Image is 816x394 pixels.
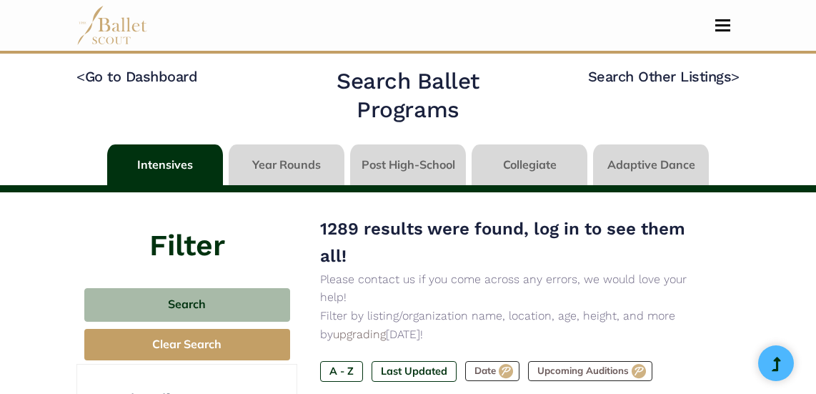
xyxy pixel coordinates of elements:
label: A - Z [320,361,363,381]
label: Last Updated [372,361,457,381]
h4: Filter [76,192,297,267]
button: Clear Search [84,329,290,361]
li: Collegiate [469,144,590,185]
p: Please contact us if you come across any errors, we would love your help! [320,270,717,307]
label: Upcoming Auditions [528,361,652,381]
a: upgrading [333,327,386,341]
code: > [731,67,740,85]
a: Search Other Listings> [588,68,740,85]
label: Date [465,361,519,381]
li: Post High-School [347,144,469,185]
button: Toggle navigation [706,19,740,32]
span: 1289 results were found, log in to see them all! [320,219,685,266]
p: Filter by listing/organization name, location, age, height, and more by [DATE]! [320,307,717,343]
code: < [76,67,85,85]
a: <Go to Dashboard [76,68,197,85]
button: Search [84,288,290,322]
li: Adaptive Dance [590,144,712,185]
h2: Search Ballet Programs [287,67,529,126]
li: Intensives [104,144,226,185]
li: Year Rounds [226,144,347,185]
